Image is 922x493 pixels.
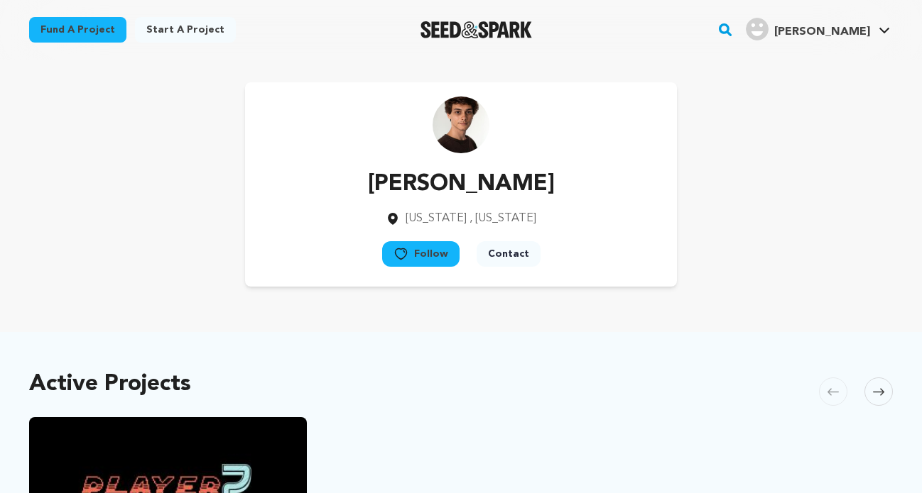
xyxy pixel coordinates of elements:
a: Fund a project [29,17,126,43]
a: Seed&Spark Homepage [421,21,532,38]
div: James B.'s Profile [746,18,870,40]
span: , [US_STATE] [470,213,536,224]
span: James B.'s Profile [743,15,893,45]
button: Contact [477,241,541,267]
h2: Active Projects [29,375,191,394]
img: user.png [746,18,769,40]
a: Start a project [135,17,236,43]
span: [US_STATE] [406,213,467,224]
p: [PERSON_NAME] [368,167,555,201]
a: James B.'s Profile [743,15,893,40]
img: Seed&Spark Logo Dark Mode [421,21,532,38]
span: [PERSON_NAME] [774,26,870,38]
button: Follow [382,241,460,267]
img: https://seedandspark-static.s3.us-east-2.amazonaws.com/images/User/002/302/632/medium/7ac5759f7ed... [433,96,489,153]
